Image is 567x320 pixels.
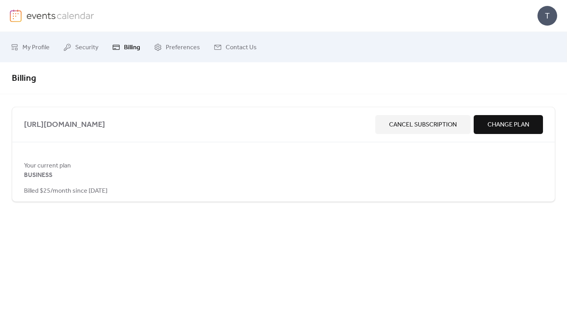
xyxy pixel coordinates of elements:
[10,9,22,22] img: logo
[24,161,543,171] span: Your current plan
[26,9,94,21] img: logo-type
[57,35,104,59] a: Security
[375,115,471,134] button: Cancel Subscription
[474,115,543,134] button: Change Plan
[24,171,52,180] span: BUSINESS
[389,120,457,130] span: Cancel Subscription
[12,70,36,87] span: Billing
[487,120,529,130] span: Change Plan
[75,41,98,54] span: Security
[5,35,56,59] a: My Profile
[24,119,372,131] span: [URL][DOMAIN_NAME]
[24,186,107,196] span: Billed $25/month since [DATE]
[208,35,263,59] a: Contact Us
[124,41,140,54] span: Billing
[148,35,206,59] a: Preferences
[166,41,200,54] span: Preferences
[22,41,50,54] span: My Profile
[106,35,146,59] a: Billing
[537,6,557,26] div: T
[226,41,257,54] span: Contact Us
